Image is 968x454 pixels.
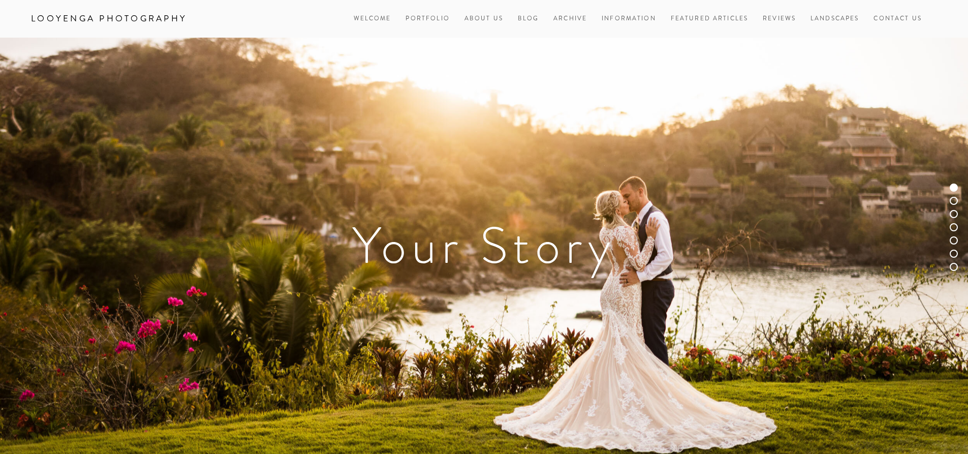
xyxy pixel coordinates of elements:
[354,12,391,25] a: Welcome
[553,12,587,25] a: Archive
[518,12,539,25] a: Blog
[464,12,503,25] a: About Us
[810,12,859,25] a: Landscapes
[671,12,748,25] a: Featured Articles
[873,12,922,25] a: Contact Us
[763,12,796,25] a: Reviews
[23,10,195,27] a: Looyenga Photography
[405,14,449,23] a: Portfolio
[31,220,937,271] h1: Your Story
[602,14,656,23] a: Information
